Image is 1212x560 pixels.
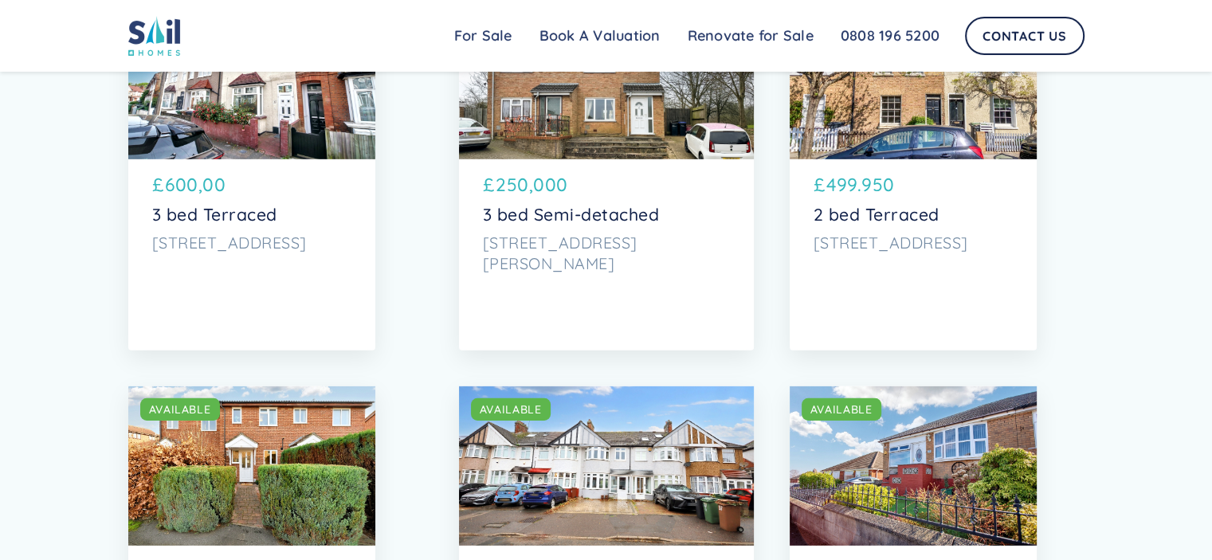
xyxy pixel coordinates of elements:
p: [STREET_ADDRESS][PERSON_NAME] [483,233,730,273]
div: AVAILABLE [480,401,542,417]
p: £ [152,171,164,198]
div: AVAILABLE [149,401,211,417]
a: Contact Us [965,17,1085,55]
p: 600,00 [165,171,226,198]
p: £ [483,171,495,198]
a: 0808 196 5200 [827,20,953,52]
a: Renovate for Sale [674,20,827,52]
p: 250,000 [496,171,568,198]
p: £ [814,171,826,198]
p: 3 bed Terraced [152,205,351,225]
a: Book A Valuation [526,20,674,52]
p: 2 bed Terraced [814,205,1013,225]
div: AVAILABLE [810,401,873,417]
p: [STREET_ADDRESS] [814,233,1013,253]
p: 3 bed Semi-detached [483,205,730,225]
img: sail home logo colored [128,16,181,56]
p: [STREET_ADDRESS] [152,233,351,253]
a: For Sale [441,20,526,52]
p: 499.950 [826,171,895,198]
